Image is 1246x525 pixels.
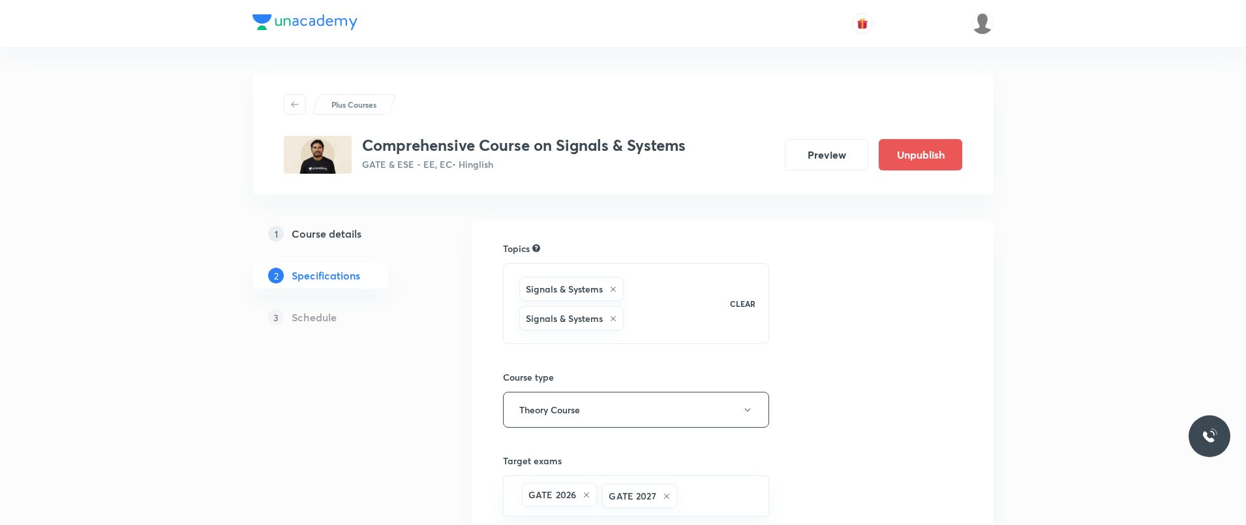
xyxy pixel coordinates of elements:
button: Preview [785,139,868,170]
p: 2 [268,268,284,283]
h6: GATE 2026 [528,488,576,501]
img: ttu [1202,428,1217,444]
button: avatar [852,13,873,34]
h3: Comprehensive Course on Signals & Systems [362,136,686,155]
a: Company Logo [252,14,357,33]
p: CLEAR [730,298,755,310]
h5: Schedule [292,310,337,325]
h5: Course details [292,226,361,242]
h6: Signals & Systems [526,282,603,296]
p: GATE & ESE - EE, EC • Hinglish [362,157,686,171]
button: Theory Course [503,392,769,428]
h6: Course type [503,370,769,384]
h6: Target exams [503,454,769,468]
button: Open [761,495,764,498]
img: A309A0F2-F15B-40E8-837E-671B867C2489_plus.png [284,136,352,174]
img: Company Logo [252,14,357,30]
p: 3 [268,310,284,325]
h6: Signals & Systems [526,311,603,325]
button: Unpublish [879,139,962,170]
h5: Specifications [292,268,360,283]
h6: Topics [503,242,530,255]
h6: GATE 2027 [609,489,656,503]
p: Plus Courses [331,99,376,110]
img: krishnakumar J [971,12,994,35]
div: Search for topics [532,242,540,254]
p: 1 [268,226,284,242]
img: avatar [857,18,868,29]
a: 1Course details [252,221,430,247]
